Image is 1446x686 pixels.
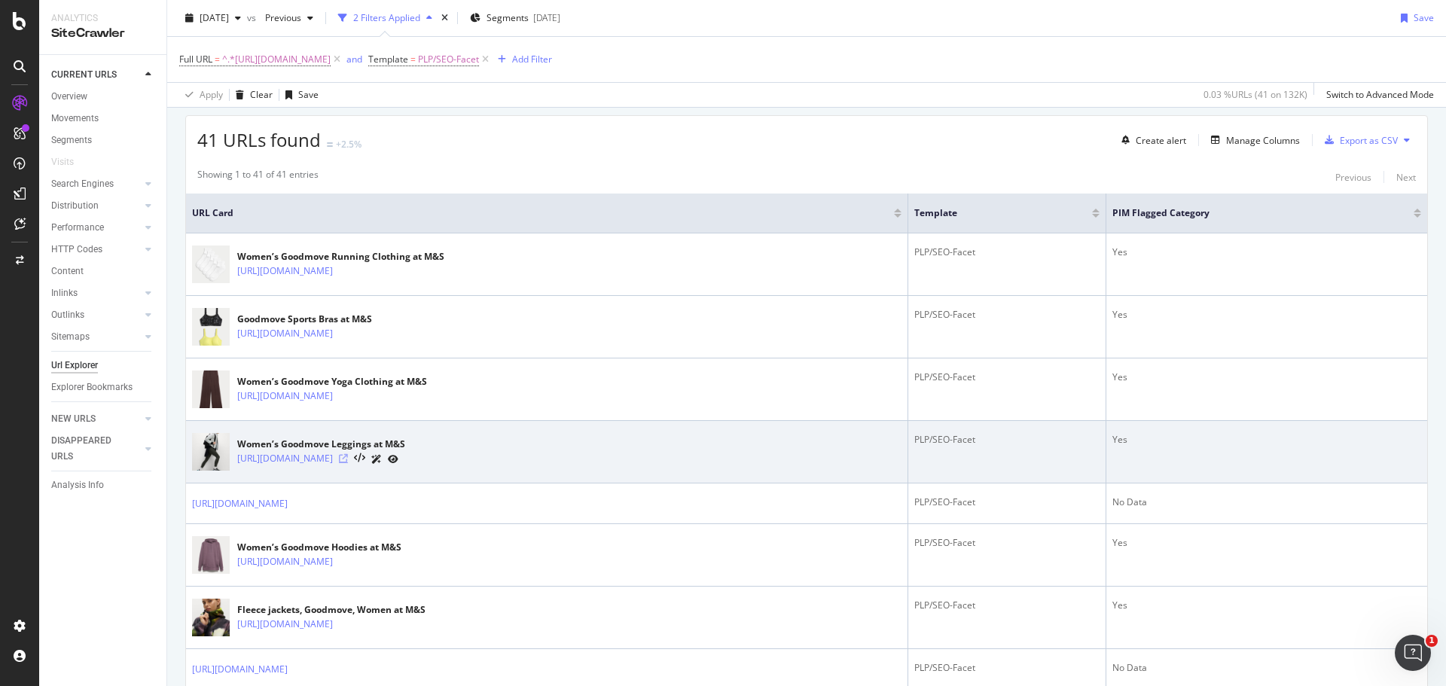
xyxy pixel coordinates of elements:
[914,661,1100,675] div: PLP/SEO-Facet
[492,50,552,69] button: Add Filter
[914,433,1100,447] div: PLP/SEO-Facet
[51,25,154,42] div: SiteCrawler
[418,49,479,70] span: PLP/SEO-Facet
[237,250,444,264] div: Women’s Goodmove Running Clothing at M&S
[1112,433,1421,447] div: Yes
[914,536,1100,550] div: PLP/SEO-Facet
[179,83,223,107] button: Apply
[51,111,99,127] div: Movements
[237,617,333,632] a: [URL][DOMAIN_NAME]
[51,380,156,395] a: Explorer Bookmarks
[197,168,319,186] div: Showing 1 to 41 of 41 entries
[51,411,96,427] div: NEW URLS
[336,138,361,151] div: +2.5%
[51,477,104,493] div: Analysis Info
[1396,171,1416,184] div: Next
[914,599,1100,612] div: PLP/SEO-Facet
[533,11,560,24] div: [DATE]
[1112,370,1421,384] div: Yes
[237,451,333,466] a: [URL][DOMAIN_NAME]
[179,6,247,30] button: [DATE]
[51,264,156,279] a: Content
[237,603,426,617] div: Fleece jackets, Goodmove, Women at M&S
[914,370,1100,384] div: PLP/SEO-Facet
[1395,6,1434,30] button: Save
[237,264,333,279] a: [URL][DOMAIN_NAME]
[51,176,114,192] div: Search Engines
[51,329,90,345] div: Sitemaps
[1112,245,1421,259] div: Yes
[192,206,890,220] span: URL Card
[1112,536,1421,550] div: Yes
[1319,128,1398,152] button: Export as CSV
[51,285,78,301] div: Inlinks
[51,67,117,83] div: CURRENT URLS
[192,303,230,352] img: main image
[51,154,89,170] a: Visits
[1112,308,1421,322] div: Yes
[215,53,220,66] span: =
[354,453,365,464] button: View HTML Source
[1112,495,1421,509] div: No Data
[259,11,301,24] span: Previous
[192,428,230,477] img: main image
[51,285,141,301] a: Inlinks
[368,53,408,66] span: Template
[222,49,331,70] span: ^.*[URL][DOMAIN_NAME]
[51,307,84,323] div: Outlinks
[51,89,156,105] a: Overview
[1326,88,1434,101] div: Switch to Advanced Mode
[51,133,156,148] a: Segments
[51,111,156,127] a: Movements
[237,375,427,389] div: Women’s Goodmove Yoga Clothing at M&S
[192,662,288,677] a: [URL][DOMAIN_NAME]
[332,6,438,30] button: 2 Filters Applied
[1115,128,1186,152] button: Create alert
[51,12,154,25] div: Analytics
[51,358,98,373] div: Url Explorer
[914,245,1100,259] div: PLP/SEO-Facet
[1340,134,1398,147] div: Export as CSV
[464,6,566,30] button: Segments[DATE]
[247,11,259,24] span: vs
[237,438,405,451] div: Women’s Goodmove Leggings at M&S
[279,83,319,107] button: Save
[914,495,1100,509] div: PLP/SEO-Facet
[51,433,127,465] div: DISAPPEARED URLS
[192,240,230,289] img: main image
[51,198,99,214] div: Distribution
[1396,168,1416,186] button: Next
[914,206,1069,220] span: Template
[51,154,74,170] div: Visits
[51,433,141,465] a: DISAPPEARED URLS
[1335,171,1371,184] div: Previous
[230,83,273,107] button: Clear
[327,142,333,147] img: Equal
[237,554,333,569] a: [URL][DOMAIN_NAME]
[371,451,382,467] a: AI Url Details
[1395,635,1431,671] iframe: Intercom live chat
[512,53,552,66] div: Add Filter
[1205,131,1300,149] button: Manage Columns
[51,477,156,493] a: Analysis Info
[51,264,84,279] div: Content
[438,11,451,26] div: times
[237,541,401,554] div: Women’s Goodmove Hoodies at M&S
[192,593,230,642] img: main image
[192,365,230,414] img: main image
[339,454,348,463] a: Visit Online Page
[51,220,104,236] div: Performance
[1112,661,1421,675] div: No Data
[200,11,229,24] span: 2025 Sep. 6th
[346,53,362,66] div: and
[51,198,141,214] a: Distribution
[250,88,273,101] div: Clear
[259,6,319,30] button: Previous
[51,242,102,258] div: HTTP Codes
[51,133,92,148] div: Segments
[51,411,141,427] a: NEW URLS
[51,176,141,192] a: Search Engines
[51,358,156,373] a: Url Explorer
[237,389,333,404] a: [URL][DOMAIN_NAME]
[197,127,321,152] span: 41 URLs found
